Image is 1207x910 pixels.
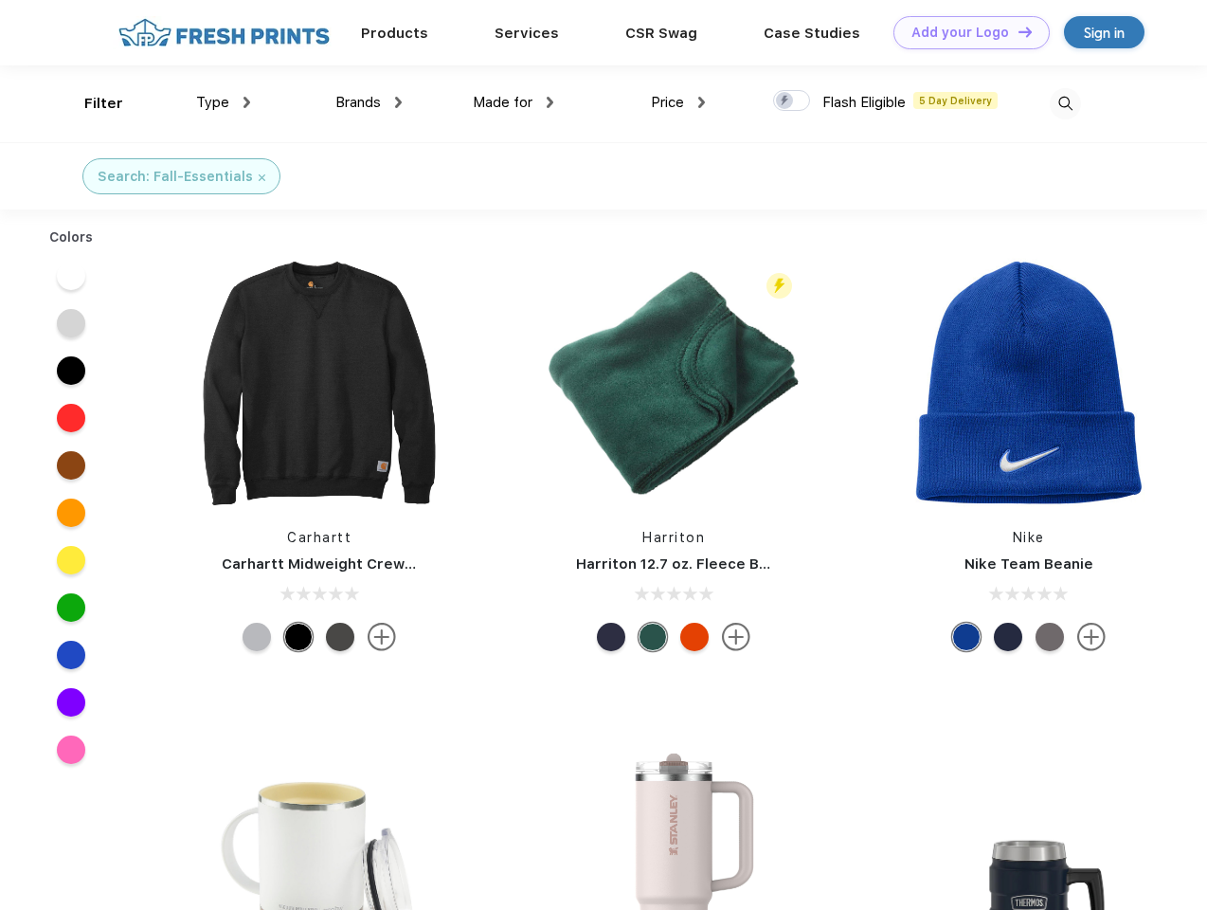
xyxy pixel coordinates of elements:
[913,92,998,109] span: 5 Day Delivery
[911,25,1009,41] div: Add your Logo
[284,623,313,651] div: Black
[1084,22,1125,44] div: Sign in
[243,623,271,651] div: Heather Grey
[222,555,523,573] a: Carhartt Midweight Crewneck Sweatshirt
[952,623,981,651] div: Game Royal
[287,530,351,545] a: Carhartt
[368,623,396,651] img: more.svg
[243,97,250,108] img: dropdown.png
[639,623,667,651] div: Hunter
[193,257,445,509] img: func=resize&h=266
[576,555,804,573] a: Harriton 12.7 oz. Fleece Blanket
[1050,88,1081,119] img: desktop_search.svg
[964,555,1093,573] a: Nike Team Beanie
[326,623,354,651] div: Carbon Heather
[547,97,553,108] img: dropdown.png
[35,227,108,247] div: Colors
[84,93,123,115] div: Filter
[994,623,1022,651] div: College Navy
[651,94,684,111] span: Price
[642,530,705,545] a: Harriton
[259,174,265,181] img: filter_cancel.svg
[98,167,253,187] div: Search: Fall-Essentials
[361,25,428,42] a: Products
[113,16,335,49] img: fo%20logo%202.webp
[680,623,709,651] div: Orange
[335,94,381,111] span: Brands
[196,94,229,111] span: Type
[473,94,532,111] span: Made for
[822,94,906,111] span: Flash Eligible
[1064,16,1144,48] a: Sign in
[1036,623,1064,651] div: Medium Grey
[395,97,402,108] img: dropdown.png
[548,257,800,509] img: func=resize&h=266
[1013,530,1045,545] a: Nike
[597,623,625,651] div: Navy
[766,273,792,299] img: flash_active_toggle.svg
[698,97,705,108] img: dropdown.png
[903,257,1155,509] img: func=resize&h=266
[1077,623,1106,651] img: more.svg
[722,623,750,651] img: more.svg
[1018,27,1032,37] img: DT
